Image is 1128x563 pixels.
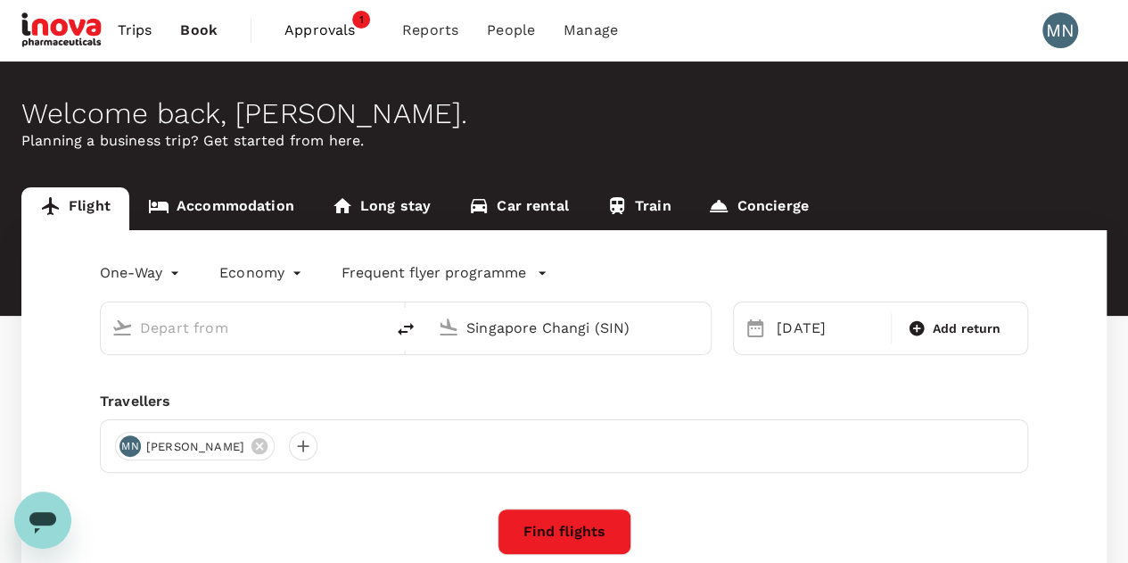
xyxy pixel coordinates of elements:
span: Approvals [284,20,374,41]
a: Flight [21,187,129,230]
button: Frequent flyer programme [342,262,548,284]
span: 1 [352,11,370,29]
button: Open [698,326,702,329]
span: Book [180,20,218,41]
a: Long stay [313,187,449,230]
div: Economy [219,259,306,287]
input: Depart from [140,314,347,342]
span: Add return [933,319,1001,338]
button: delete [384,308,427,351]
a: Concierge [689,187,827,230]
button: Open [372,326,375,329]
img: iNova Pharmaceuticals [21,11,103,50]
a: Car rental [449,187,588,230]
div: Travellers [100,391,1028,412]
a: Accommodation [129,187,313,230]
div: One-Way [100,259,184,287]
a: Train [588,187,690,230]
iframe: Button to launch messaging window [14,492,71,549]
input: Going to [466,314,673,342]
div: MN [1042,12,1078,48]
div: MN [119,435,141,457]
div: Welcome back , [PERSON_NAME] . [21,97,1107,130]
div: [DATE] [770,310,887,346]
span: Manage [564,20,618,41]
div: MN[PERSON_NAME] [115,432,275,460]
span: [PERSON_NAME] [136,438,255,456]
span: People [487,20,535,41]
span: Trips [118,20,152,41]
p: Planning a business trip? Get started from here. [21,130,1107,152]
p: Frequent flyer programme [342,262,526,284]
button: Find flights [498,509,631,555]
span: Reports [402,20,458,41]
